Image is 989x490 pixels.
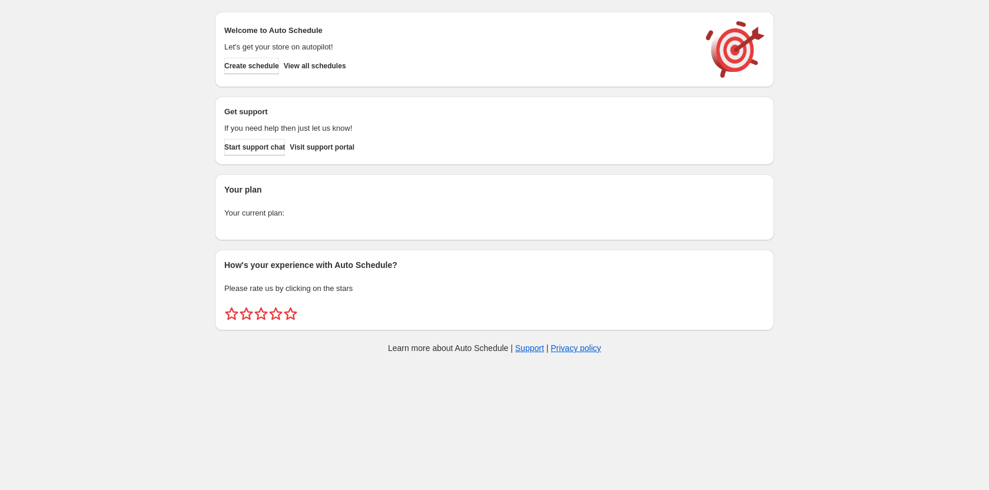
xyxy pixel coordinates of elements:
[224,184,765,196] h2: Your plan
[224,139,285,155] a: Start support chat
[224,207,765,219] p: Your current plan:
[224,122,694,134] p: If you need help then just let us know!
[290,143,354,152] span: Visit support portal
[224,25,694,37] h2: Welcome to Auto Schedule
[224,106,694,118] h2: Get support
[224,259,765,271] h2: How's your experience with Auto Schedule?
[515,343,544,353] a: Support
[224,143,285,152] span: Start support chat
[224,61,279,71] span: Create schedule
[284,58,346,74] button: View all schedules
[551,343,602,353] a: Privacy policy
[290,139,354,155] a: Visit support portal
[284,61,346,71] span: View all schedules
[224,58,279,74] button: Create schedule
[224,41,694,53] p: Let's get your store on autopilot!
[388,342,601,354] p: Learn more about Auto Schedule | |
[224,283,765,294] p: Please rate us by clicking on the stars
